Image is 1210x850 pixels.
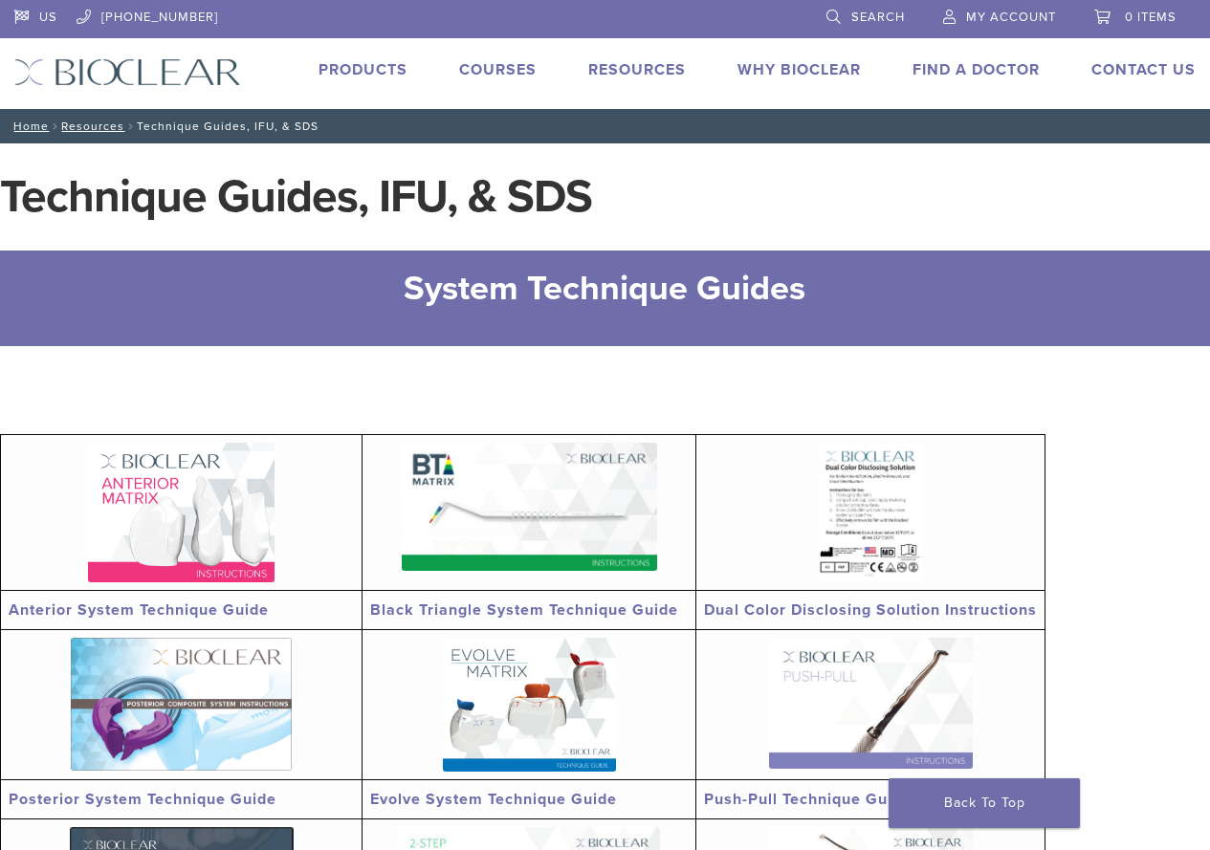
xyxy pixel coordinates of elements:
[966,10,1056,25] span: My Account
[216,266,994,312] h2: System Technique Guides
[704,600,1037,620] a: Dual Color Disclosing Solution Instructions
[8,120,49,133] a: Home
[370,790,617,809] a: Evolve System Technique Guide
[1091,60,1196,79] a: Contact Us
[459,60,537,79] a: Courses
[49,121,61,131] span: /
[14,58,241,86] img: Bioclear
[319,60,407,79] a: Products
[588,60,686,79] a: Resources
[851,10,905,25] span: Search
[704,790,912,809] a: Push-Pull Technique Guide
[370,600,678,620] a: Black Triangle System Technique Guide
[9,600,269,620] a: Anterior System Technique Guide
[889,778,1080,828] a: Back To Top
[1125,10,1177,25] span: 0 items
[737,60,861,79] a: Why Bioclear
[913,60,1040,79] a: Find A Doctor
[9,790,276,809] a: Posterior System Technique Guide
[124,121,137,131] span: /
[61,120,124,133] a: Resources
